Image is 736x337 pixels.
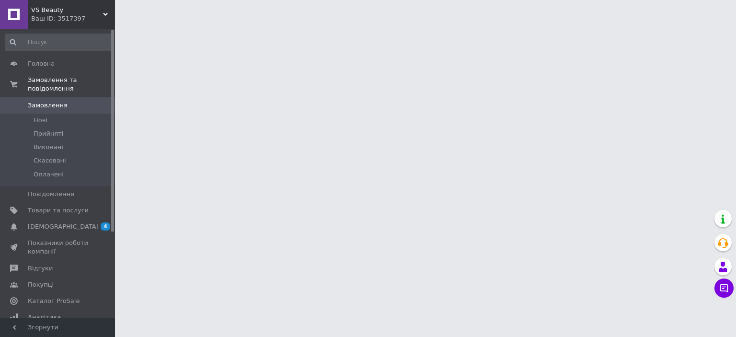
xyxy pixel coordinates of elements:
[28,222,99,231] span: [DEMOGRAPHIC_DATA]
[31,14,115,23] div: Ваш ID: 3517397
[34,143,63,151] span: Виконані
[714,279,734,298] button: Чат з покупцем
[34,129,63,138] span: Прийняті
[28,190,74,198] span: Повідомлення
[5,34,113,51] input: Пошук
[28,297,80,305] span: Каталог ProSale
[28,264,53,273] span: Відгуки
[28,76,115,93] span: Замовлення та повідомлення
[34,116,47,125] span: Нові
[31,6,103,14] span: VS Beauty
[28,313,61,322] span: Аналітика
[28,206,89,215] span: Товари та послуги
[28,59,55,68] span: Головна
[28,280,54,289] span: Покупці
[28,239,89,256] span: Показники роботи компанії
[101,222,110,231] span: 4
[34,170,64,179] span: Оплачені
[34,156,66,165] span: Скасовані
[28,101,68,110] span: Замовлення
